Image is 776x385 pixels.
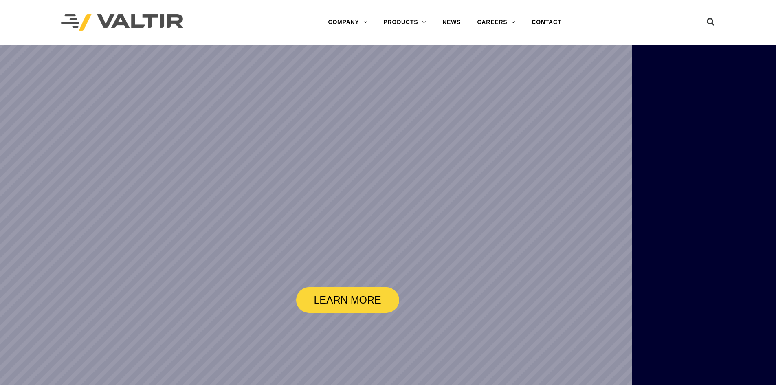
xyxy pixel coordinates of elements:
a: LEARN MORE [296,287,399,313]
a: CONTACT [523,14,569,31]
a: PRODUCTS [375,14,434,31]
a: NEWS [434,14,469,31]
img: Valtir [61,14,183,31]
a: CAREERS [469,14,523,31]
a: COMPANY [320,14,375,31]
